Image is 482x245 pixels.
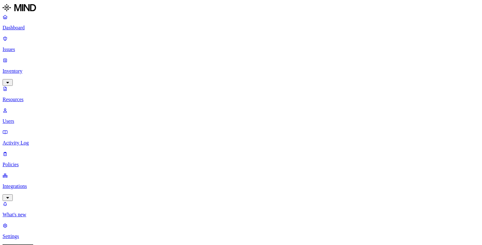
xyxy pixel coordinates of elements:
[3,140,479,146] p: Activity Log
[3,118,479,124] p: Users
[3,97,479,102] p: Resources
[3,47,479,52] p: Issues
[3,3,36,13] img: MIND
[3,162,479,167] p: Policies
[3,183,479,189] p: Integrations
[3,25,479,31] p: Dashboard
[3,234,479,239] p: Settings
[3,68,479,74] p: Inventory
[3,212,479,218] p: What's new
